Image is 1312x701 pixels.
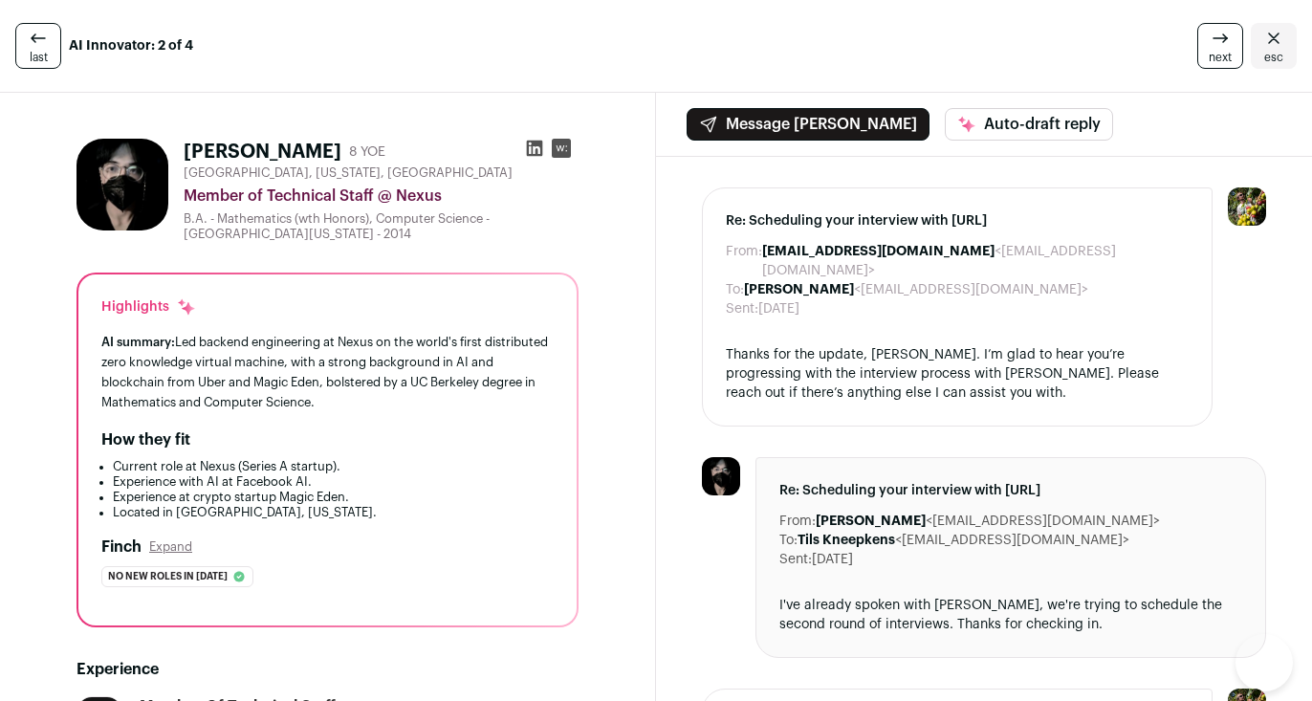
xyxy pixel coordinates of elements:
dt: Sent: [726,299,758,318]
h2: Experience [77,658,579,681]
span: next [1209,50,1232,65]
img: c5b700aa03a8f7747b762b8bfc768941068f1442a87ce64b82fe110da834585b [77,139,168,230]
li: Experience with AI at Facebook AI. [113,474,554,490]
dt: From: [726,242,762,280]
span: esc [1264,50,1283,65]
dd: <[EMAIL_ADDRESS][DOMAIN_NAME]> [762,242,1189,280]
div: 8 YOE [349,142,385,162]
div: Member of Technical Staff @ Nexus [184,185,579,208]
dt: From: [779,512,816,531]
img: 6689865-medium_jpg [1228,187,1266,226]
b: [EMAIL_ADDRESS][DOMAIN_NAME] [762,245,995,258]
button: Expand [149,539,192,555]
button: Auto-draft reply [945,108,1113,141]
strong: AI Innovator: 2 of 4 [69,36,193,55]
b: [PERSON_NAME] [816,515,926,528]
iframe: Help Scout Beacon - Open [1235,634,1293,691]
span: AI summary: [101,336,175,348]
dd: <[EMAIL_ADDRESS][DOMAIN_NAME]> [744,280,1088,299]
span: last [30,50,48,65]
li: Current role at Nexus (Series A startup). [113,459,554,474]
a: last [15,23,61,69]
li: Located in [GEOGRAPHIC_DATA], [US_STATE]. [113,505,554,520]
dt: Sent: [779,550,812,569]
span: No new roles in [DATE] [108,567,228,586]
dd: <[EMAIL_ADDRESS][DOMAIN_NAME]> [798,531,1129,550]
div: Thanks for the update, [PERSON_NAME]. I’m glad to hear you’re progressing with the interview proc... [726,345,1189,403]
div: I've already spoken with [PERSON_NAME], we're trying to schedule the second round of interviews. ... [779,596,1242,634]
dt: To: [726,280,744,299]
h2: Finch [101,536,142,559]
dt: To: [779,531,798,550]
h1: [PERSON_NAME] [184,139,341,165]
dd: <[EMAIL_ADDRESS][DOMAIN_NAME]> [816,512,1160,531]
span: Re: Scheduling your interview with [URL] [726,211,1189,230]
img: c5b700aa03a8f7747b762b8bfc768941068f1442a87ce64b82fe110da834585b [702,457,740,495]
dd: [DATE] [758,299,799,318]
b: [PERSON_NAME] [744,283,854,296]
a: next [1197,23,1243,69]
a: Close [1251,23,1297,69]
div: Led backend engineering at Nexus on the world's first distributed zero knowledge virtual machine,... [101,332,554,413]
span: Re: Scheduling your interview with [URL] [779,481,1242,500]
h2: How they fit [101,428,190,451]
li: Experience at crypto startup Magic Eden. [113,490,554,505]
div: Highlights [101,297,196,317]
div: B.A. - Mathematics (wth Honors), Computer Science - [GEOGRAPHIC_DATA][US_STATE] - 2014 [184,211,579,242]
b: Tils Kneepkens [798,534,895,547]
button: Message [PERSON_NAME] [687,108,929,141]
dd: [DATE] [812,550,853,569]
span: [GEOGRAPHIC_DATA], [US_STATE], [GEOGRAPHIC_DATA] [184,165,513,181]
